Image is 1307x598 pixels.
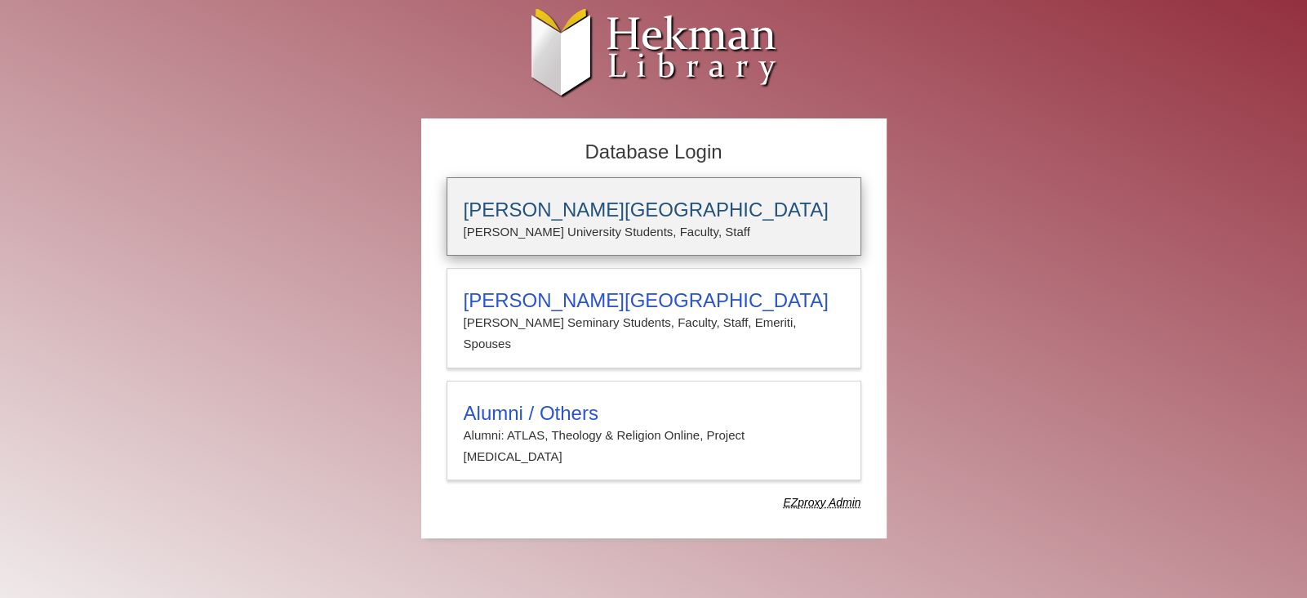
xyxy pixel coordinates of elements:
p: [PERSON_NAME] University Students, Faculty, Staff [464,221,844,243]
h3: [PERSON_NAME][GEOGRAPHIC_DATA] [464,289,844,312]
h2: Database Login [438,136,869,169]
dfn: Use Alumni login [783,496,860,509]
a: [PERSON_NAME][GEOGRAPHIC_DATA][PERSON_NAME] Seminary Students, Faculty, Staff, Emeriti, Spouses [447,268,861,368]
summary: Alumni / OthersAlumni: ATLAS, Theology & Religion Online, Project [MEDICAL_DATA] [464,402,844,468]
p: [PERSON_NAME] Seminary Students, Faculty, Staff, Emeriti, Spouses [464,312,844,355]
h3: [PERSON_NAME][GEOGRAPHIC_DATA] [464,199,844,221]
a: [PERSON_NAME][GEOGRAPHIC_DATA][PERSON_NAME] University Students, Faculty, Staff [447,177,861,256]
h3: Alumni / Others [464,402,844,425]
p: Alumni: ATLAS, Theology & Religion Online, Project [MEDICAL_DATA] [464,425,844,468]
